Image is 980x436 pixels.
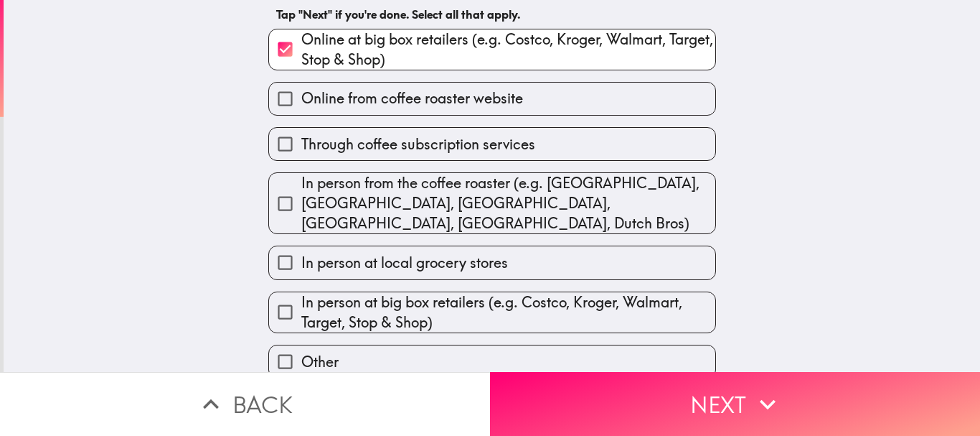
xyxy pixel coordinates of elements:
span: In person from the coffee roaster (e.g. [GEOGRAPHIC_DATA], [GEOGRAPHIC_DATA], [GEOGRAPHIC_DATA], ... [301,173,715,233]
span: Other [301,352,339,372]
span: In person at local grocery stores [301,253,508,273]
button: Through coffee subscription services [269,128,715,160]
button: In person at local grocery stores [269,246,715,279]
button: Online from coffee roaster website [269,83,715,115]
h6: Tap "Next" if you're done. Select all that apply. [276,6,708,22]
span: Online from coffee roaster website [301,88,523,108]
span: Online at big box retailers (e.g. Costco, Kroger, Walmart, Target, Stop & Shop) [301,29,715,70]
span: Through coffee subscription services [301,134,535,154]
span: In person at big box retailers (e.g. Costco, Kroger, Walmart, Target, Stop & Shop) [301,292,715,333]
button: In person at big box retailers (e.g. Costco, Kroger, Walmart, Target, Stop & Shop) [269,292,715,333]
button: Other [269,345,715,378]
button: Next [490,372,980,436]
button: In person from the coffee roaster (e.g. [GEOGRAPHIC_DATA], [GEOGRAPHIC_DATA], [GEOGRAPHIC_DATA], ... [269,173,715,233]
button: Online at big box retailers (e.g. Costco, Kroger, Walmart, Target, Stop & Shop) [269,29,715,70]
